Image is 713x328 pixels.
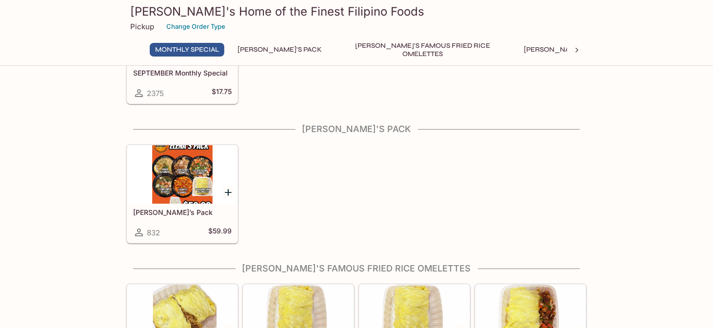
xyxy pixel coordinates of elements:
button: Monthly Special [150,43,224,57]
h5: $59.99 [208,227,232,238]
h4: [PERSON_NAME]'s Famous Fried Rice Omelettes [126,263,587,274]
h5: SEPTEMBER Monthly Special [133,69,232,77]
button: [PERSON_NAME]'s Pack [232,43,327,57]
button: [PERSON_NAME]'s Famous Fried Rice Omelettes [335,43,511,57]
h5: $17.75 [212,87,232,99]
span: 832 [147,228,160,237]
a: [PERSON_NAME]’s Pack832$59.99 [127,145,238,243]
div: Elena’s Pack [127,145,238,204]
p: Pickup [130,22,154,31]
button: Add Elena’s Pack [222,186,234,198]
button: [PERSON_NAME]'s Mixed Plates [518,43,643,57]
h5: [PERSON_NAME]’s Pack [133,208,232,216]
span: 2375 [147,89,164,98]
h4: [PERSON_NAME]'s Pack [126,124,587,135]
h3: [PERSON_NAME]'s Home of the Finest Filipino Foods [130,4,583,19]
button: Change Order Type [162,19,230,34]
